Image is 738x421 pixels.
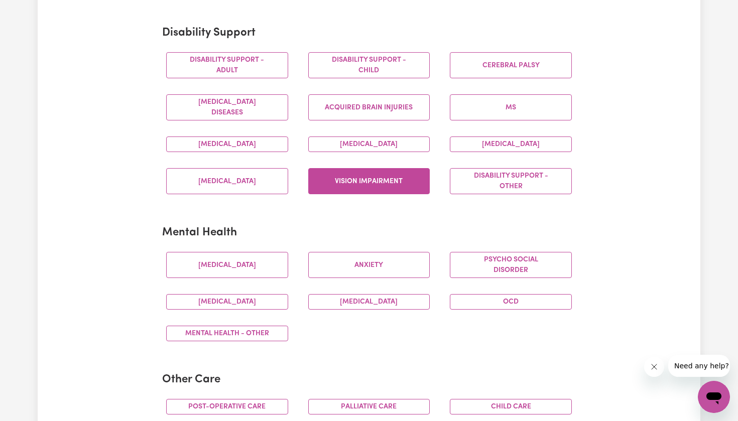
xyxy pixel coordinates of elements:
button: [MEDICAL_DATA] [450,136,572,152]
button: Post-operative care [166,399,288,414]
button: Acquired Brain Injuries [308,94,430,120]
iframe: Bouton de lancement de la fenêtre de messagerie [698,381,730,413]
button: [MEDICAL_DATA] [308,294,430,310]
button: Anxiety [308,252,430,278]
button: OCD [450,294,572,310]
button: Vision impairment [308,168,430,194]
button: Child care [450,399,572,414]
button: Mental Health - Other [166,326,288,341]
button: [MEDICAL_DATA] [166,294,288,310]
button: [MEDICAL_DATA] Diseases [166,94,288,120]
button: MS [450,94,572,120]
iframe: Fermer le message [644,357,664,377]
button: [MEDICAL_DATA] [166,252,288,278]
button: [MEDICAL_DATA] [308,136,430,152]
button: Disability support - Other [450,168,572,194]
button: [MEDICAL_DATA] [166,136,288,152]
button: Disability support - Child [308,52,430,78]
h2: Mental Health [162,226,576,240]
button: Palliative care [308,399,430,414]
h2: Disability Support [162,27,576,40]
iframe: Message de la compagnie [668,355,730,377]
button: [MEDICAL_DATA] [166,168,288,194]
button: Psycho social disorder [450,252,572,278]
button: Disability support - Adult [166,52,288,78]
button: Cerebral Palsy [450,52,572,78]
h2: Other Care [162,373,576,387]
